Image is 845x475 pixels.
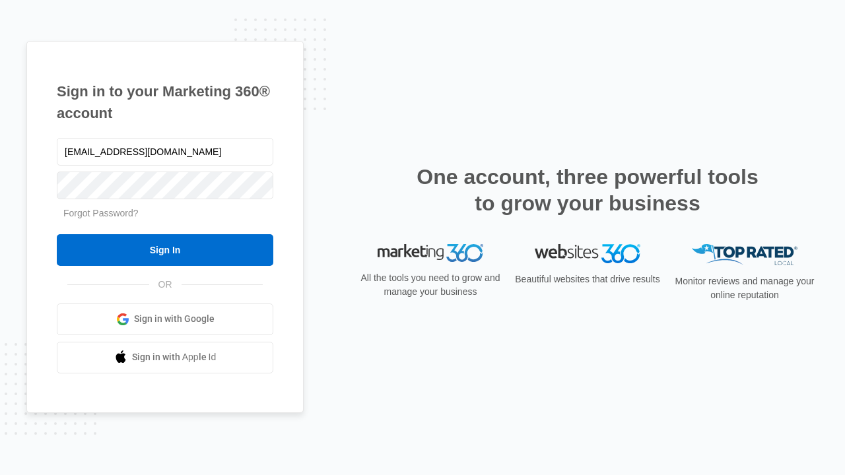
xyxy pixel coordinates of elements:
[57,138,273,166] input: Email
[57,303,273,335] a: Sign in with Google
[378,244,483,263] img: Marketing 360
[57,234,273,266] input: Sign In
[57,342,273,373] a: Sign in with Apple Id
[57,80,273,124] h1: Sign in to your Marketing 360® account
[132,350,217,364] span: Sign in with Apple Id
[514,272,661,286] p: Beautiful websites that drive results
[356,271,504,299] p: All the tools you need to grow and manage your business
[692,244,797,266] img: Top Rated Local
[671,274,819,302] p: Monitor reviews and manage your online reputation
[63,208,139,218] a: Forgot Password?
[413,164,762,216] h2: One account, three powerful tools to grow your business
[149,278,182,292] span: OR
[134,312,215,326] span: Sign in with Google
[535,244,640,263] img: Websites 360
